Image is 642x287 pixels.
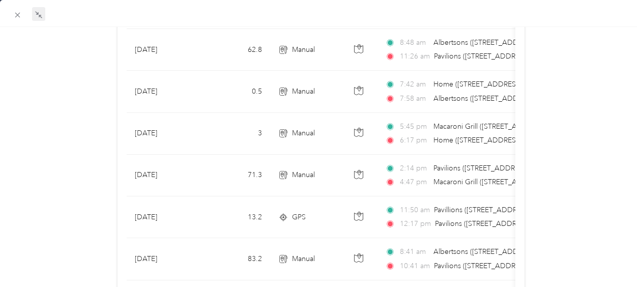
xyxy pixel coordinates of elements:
[400,218,431,229] span: 12:17 pm
[433,94,576,103] span: Albertsons ([STREET_ADDRESS][US_STATE])
[127,238,203,280] td: [DATE]
[400,79,429,90] span: 7:42 am
[292,128,315,139] span: Manual
[292,86,315,97] span: Manual
[434,206,533,214] span: Pavillions ([STREET_ADDRESS])
[203,238,270,280] td: 83.2
[400,163,429,174] span: 2:14 pm
[203,155,270,196] td: 71.3
[292,212,306,223] span: GPS
[433,164,531,173] span: Pavilions ([STREET_ADDRESS])
[433,122,548,131] span: Macaroni Grill ([STREET_ADDRESS])
[433,38,576,47] span: Albertsons ([STREET_ADDRESS][US_STATE])
[400,246,429,257] span: 8:41 am
[292,44,315,55] span: Manual
[400,177,429,188] span: 4:47 pm
[400,93,429,104] span: 7:58 am
[433,136,561,145] span: Home ([STREET_ADDRESS][US_STATE])
[400,121,429,132] span: 5:45 pm
[127,113,203,155] td: [DATE]
[433,247,576,256] span: Albertsons ([STREET_ADDRESS][US_STATE])
[585,230,642,287] iframe: Everlance-gr Chat Button Frame
[434,52,532,61] span: Pavilions ([STREET_ADDRESS])
[203,196,270,238] td: 13.2
[400,51,430,62] span: 11:26 am
[434,262,532,270] span: Pavilions ([STREET_ADDRESS])
[433,80,561,89] span: Home ([STREET_ADDRESS][US_STATE])
[292,253,315,265] span: Manual
[435,219,533,228] span: Pavilions ([STREET_ADDRESS])
[400,135,429,146] span: 6:17 pm
[400,37,429,48] span: 8:48 am
[400,261,430,272] span: 10:41 am
[203,113,270,155] td: 3
[203,29,270,71] td: 62.8
[203,71,270,112] td: 0.5
[433,178,548,186] span: Macaroni Grill ([STREET_ADDRESS])
[127,196,203,238] td: [DATE]
[127,155,203,196] td: [DATE]
[127,71,203,112] td: [DATE]
[127,29,203,71] td: [DATE]
[400,205,430,216] span: 11:50 am
[292,169,315,181] span: Manual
